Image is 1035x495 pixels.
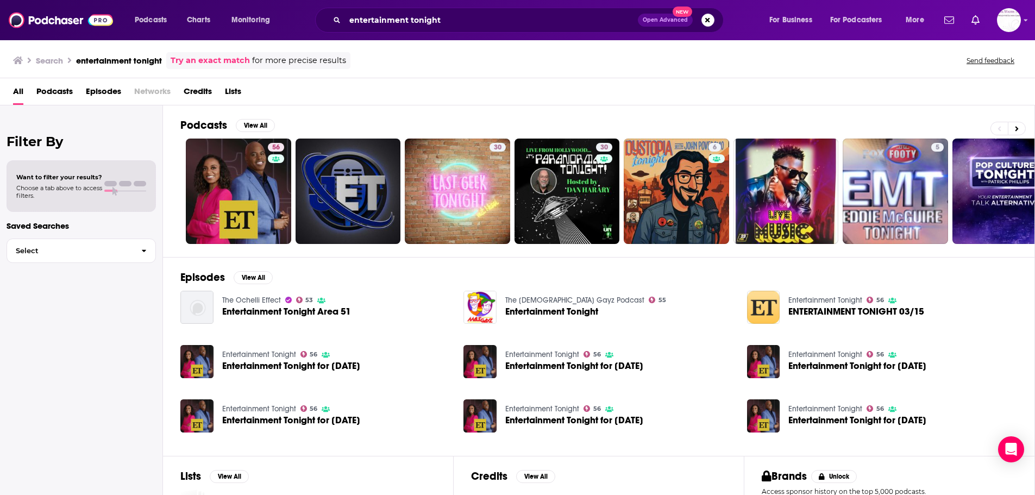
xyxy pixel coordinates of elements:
h2: Podcasts [180,118,227,132]
h2: Brands [762,469,807,483]
img: Entertainment Tonight for Wednesday, March 19, 2025 [747,399,780,433]
button: Send feedback [963,56,1018,65]
span: 5 [936,142,939,153]
a: 56 [584,405,601,412]
span: Choose a tab above to access filters. [16,184,102,199]
a: Entertainment Tonight Area 51 [222,307,351,316]
a: 56 [867,351,884,358]
span: 56 [310,352,317,357]
a: 56 [300,405,318,412]
a: Entertainment Tonight Area 51 [180,291,214,324]
a: Entertainment Tonight [788,350,862,359]
span: Charts [187,12,210,28]
h2: Credits [471,469,507,483]
img: Entertainment Tonight for Tuesday, March 18, 2025 [463,345,497,378]
a: 56 [867,405,884,412]
a: Entertainment Tonight [788,296,862,305]
a: ENTERTAINMENT TONIGHT 03/15 [788,307,924,316]
img: User Profile [997,8,1021,32]
span: For Podcasters [830,12,882,28]
span: 56 [272,142,280,153]
button: open menu [898,11,938,29]
a: 30 [596,143,612,152]
button: Show profile menu [997,8,1021,32]
h3: Search [36,55,63,66]
a: Entertainment Tonight for Monday, October 28, 2024 [180,345,214,378]
a: Entertainment Tonight [505,404,579,413]
a: Entertainment Tonight [505,350,579,359]
a: Credits [184,83,212,105]
span: Entertainment Tonight for [DATE] [788,361,926,371]
h3: entertainment tonight [76,55,162,66]
a: 56 [584,351,601,358]
button: View All [234,271,273,284]
a: 56 [867,297,884,303]
a: 5 [931,143,944,152]
div: Search podcasts, credits, & more... [325,8,734,33]
span: More [906,12,924,28]
a: Entertainment Tonight [505,307,598,316]
span: Want to filter your results? [16,173,102,181]
p: Saved Searches [7,221,156,231]
img: Entertainment Tonight for Friday, July 19, 2024 [463,399,497,433]
button: open menu [127,11,181,29]
div: Open Intercom Messenger [998,436,1024,462]
a: Show notifications dropdown [967,11,984,29]
a: 30 [515,139,620,244]
a: 30 [405,139,510,244]
h2: Episodes [180,271,225,284]
button: Open AdvancedNew [638,14,693,27]
span: Open Advanced [643,17,688,23]
a: ENTERTAINMENT TONIGHT 03/15 [747,291,780,324]
a: The Ochelli Effect [222,296,281,305]
button: Select [7,239,156,263]
a: Entertainment Tonight for Tuesday, March 18, 2025 [505,361,643,371]
a: EpisodesView All [180,271,273,284]
img: Entertainment Tonight for Thursday, March 20, 2025 [180,399,214,433]
button: View All [516,470,555,483]
a: All [13,83,23,105]
span: Entertainment Tonight for [DATE] [222,361,360,371]
a: ListsView All [180,469,249,483]
span: Select [7,247,133,254]
button: open menu [224,11,284,29]
span: 53 [305,298,313,303]
a: Podcasts [36,83,73,105]
a: Entertainment Tonight for Monday, October 28, 2024 [222,361,360,371]
h2: Lists [180,469,201,483]
a: 56 [268,143,284,152]
span: 56 [310,406,317,411]
button: Unlock [811,470,857,483]
span: for more precise results [252,54,346,67]
span: For Business [769,12,812,28]
a: Try an exact match [171,54,250,67]
a: 56 [300,351,318,358]
h2: Filter By [7,134,156,149]
a: 53 [296,297,313,303]
img: Podchaser - Follow, Share and Rate Podcasts [9,10,113,30]
span: Entertainment Tonight for [DATE] [788,416,926,425]
a: Episodes [86,83,121,105]
a: 6 [624,139,729,244]
span: 56 [593,406,601,411]
a: Entertainment Tonight for Wednesday, June 11, 2025 [747,345,780,378]
button: open menu [762,11,826,29]
button: open menu [823,11,898,29]
a: Entertainment Tonight [788,404,862,413]
button: View All [236,119,275,132]
a: Show notifications dropdown [940,11,958,29]
span: Monitoring [231,12,270,28]
span: 55 [658,298,666,303]
a: Entertainment Tonight for Wednesday, June 11, 2025 [788,361,926,371]
span: 56 [876,406,884,411]
span: Entertainment Tonight for [DATE] [222,416,360,425]
a: Lists [225,83,241,105]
